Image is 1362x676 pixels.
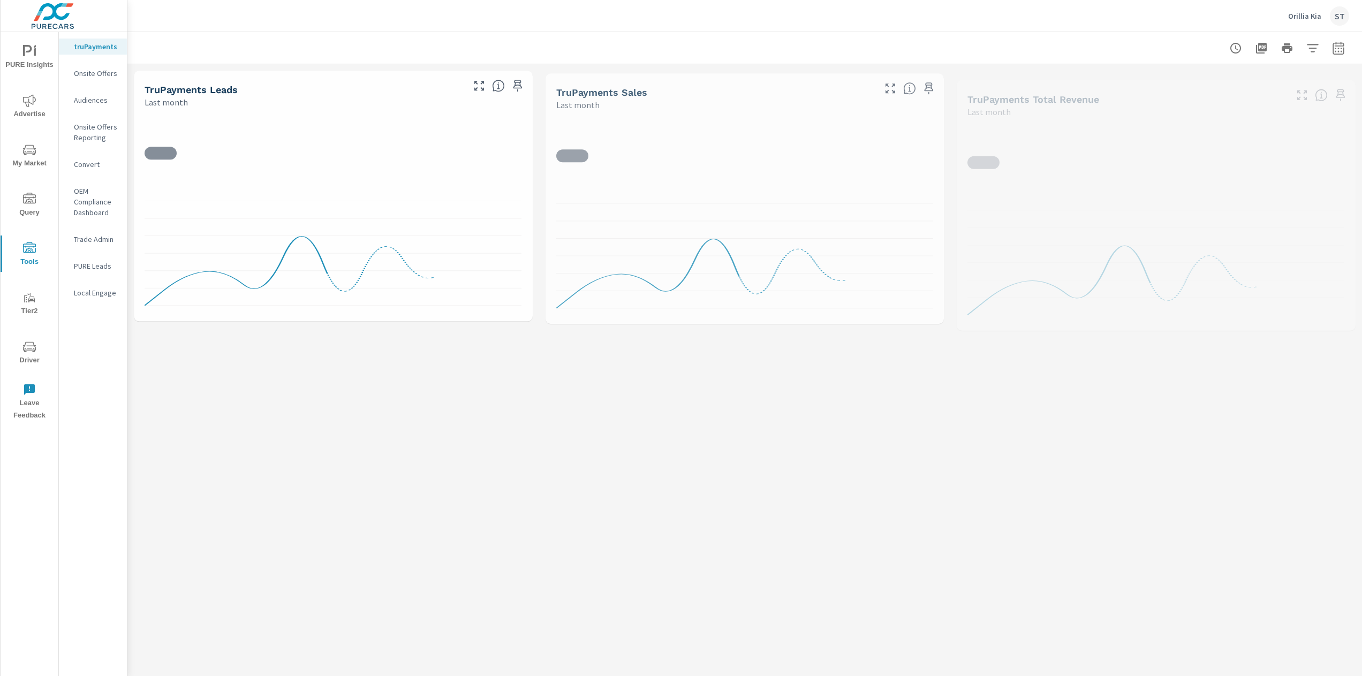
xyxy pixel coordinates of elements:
span: Query [4,193,55,219]
p: Audiences [74,95,118,105]
span: PURE Insights [4,45,55,71]
span: Leave Feedback [4,383,55,422]
div: Trade Admin [59,231,127,247]
div: nav menu [1,32,58,426]
h5: truPayments Sales [556,87,647,98]
span: Driver [4,340,55,367]
div: OEM Compliance Dashboard [59,183,127,221]
p: Local Engage [74,287,118,298]
button: Make Fullscreen [1293,87,1311,104]
span: Tier2 [4,291,55,317]
p: Last month [967,105,1011,118]
span: Save this to your personalized report [509,77,526,94]
h5: truPayments Leads [145,84,238,95]
p: Onsite Offers Reporting [74,121,118,143]
p: Orillia Kia [1288,11,1321,21]
div: PURE Leads [59,258,127,274]
button: "Export Report to PDF" [1251,37,1272,59]
p: PURE Leads [74,261,118,271]
button: Make Fullscreen [471,77,488,94]
p: Onsite Offers [74,68,118,79]
div: Local Engage [59,285,127,301]
button: Apply Filters [1302,37,1323,59]
span: Save this to your personalized report [1332,87,1349,104]
button: Make Fullscreen [882,80,899,97]
div: Onsite Offers [59,65,127,81]
span: The number of truPayments leads. [492,79,505,92]
span: Save this to your personalized report [920,80,937,97]
span: Tools [4,242,55,268]
p: Convert [74,159,118,170]
p: Last month [145,96,188,109]
div: Audiences [59,92,127,108]
p: Last month [556,98,600,111]
p: Trade Admin [74,234,118,245]
span: Total revenue from sales matched to a truPayments lead. [Source: This data is sourced from the de... [1315,89,1328,102]
p: truPayments [74,41,118,52]
h5: truPayments Total Revenue [967,94,1099,105]
div: Onsite Offers Reporting [59,119,127,146]
p: OEM Compliance Dashboard [74,186,118,218]
span: Number of sales matched to a truPayments lead. [Source: This data is sourced from the dealer's DM... [903,82,916,95]
div: Convert [59,156,127,172]
div: truPayments [59,39,127,55]
div: ST [1330,6,1349,26]
span: Advertise [4,94,55,120]
button: Print Report [1276,37,1298,59]
span: My Market [4,143,55,170]
button: Select Date Range [1328,37,1349,59]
